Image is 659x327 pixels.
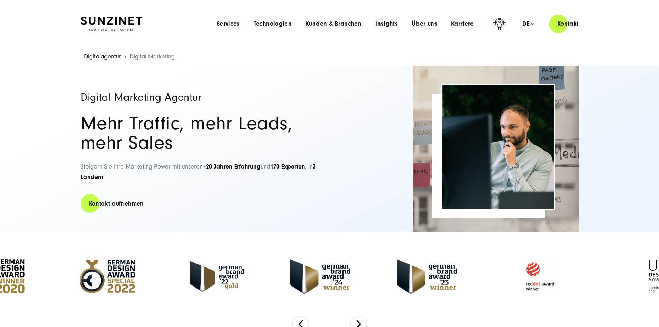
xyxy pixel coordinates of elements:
[270,163,305,170] strong: 170 Experten
[451,20,474,27] a: Karriere
[81,17,142,31] img: SUNZINET Full Service Digital Agentur
[397,259,457,294] img: German Brand Award 2023 Winner - Full Service digital agentur SUNZINET
[130,53,175,60] span: Digital Marketing
[549,14,587,34] a: Kontakt
[290,259,350,294] img: German-Brand-Award - Full Service digital agentur SUNZINET
[413,66,579,232] img: Full-Service Digitalagentur SUNZINET - Digital Marketing_2
[81,92,323,103] h1: Digital Marketing Agentur
[442,85,554,209] img: Full-Service Digitalagentur SUNZINET - Digital Marketing
[522,20,534,27] div: de
[81,114,323,153] h2: Mehr Traffic, mehr Leads, mehr Sales
[203,163,260,170] strong: +20 Jahren Erfahrung
[412,20,437,27] a: Über uns
[81,194,152,214] a: Kontakt aufnehmen
[190,261,244,292] img: German Brand Award 2022 Gold Winner - Full Service Digitalagentur SUNZINET
[84,53,121,60] a: Digitalagentur
[81,163,316,181] span: Steigern Sie Ihre Marketing-Power mit unseren und , in
[254,20,292,27] a: Technologien
[217,20,240,27] a: Services
[305,20,361,27] a: Kunden & Branchen
[375,20,398,27] a: Insights
[503,256,576,297] img: Reddot Award Winner - Full Service Digitalagentur SUNZINET
[71,256,144,297] img: German Design Award Speacial - Full Service Digitalagentur SUNZINET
